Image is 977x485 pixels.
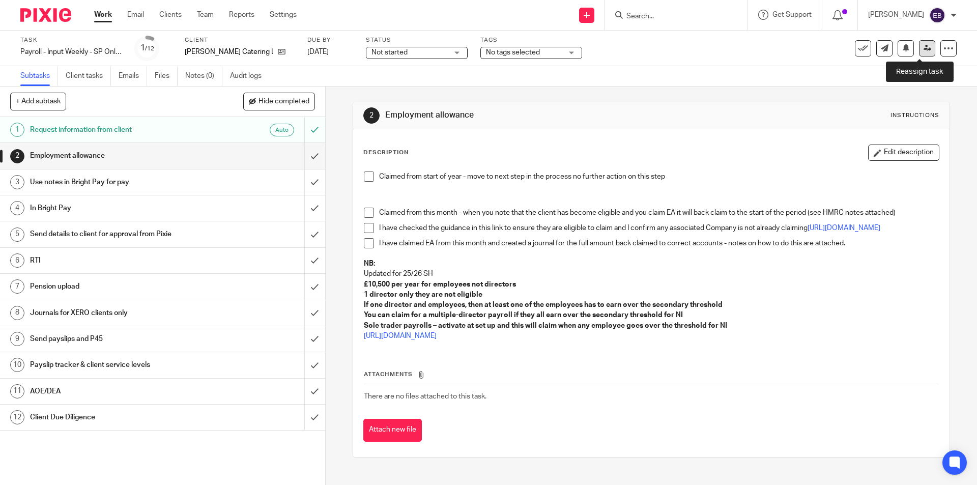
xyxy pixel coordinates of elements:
[20,66,58,86] a: Subtasks
[145,46,154,51] small: /12
[363,419,422,442] button: Attach new file
[30,148,206,163] h1: Employment allowance
[155,66,178,86] a: Files
[890,111,939,120] div: Instructions
[10,201,24,215] div: 4
[159,10,182,20] a: Clients
[364,291,482,298] strong: 1 director only they are not eligible
[10,279,24,294] div: 7
[229,10,254,20] a: Reports
[486,49,540,56] span: No tags selected
[307,36,353,44] label: Due by
[20,47,122,57] div: Payroll - Input Weekly - SP Only #
[185,47,273,57] p: [PERSON_NAME] Catering Ltd
[20,36,122,44] label: Task
[480,36,582,44] label: Tags
[30,226,206,242] h1: Send details to client for approval from Pixie
[185,36,295,44] label: Client
[270,10,297,20] a: Settings
[364,372,413,377] span: Attachments
[364,311,683,319] strong: You can claim for a multiple-director payroll if they all earn over the secondary threshold for NI
[363,149,409,157] p: Description
[10,93,66,110] button: + Add subtask
[30,201,206,216] h1: In Bright Pay
[30,279,206,294] h1: Pension upload
[868,10,924,20] p: [PERSON_NAME]
[30,122,206,137] h1: Request information from client
[243,93,315,110] button: Hide completed
[379,223,938,233] p: I have checked the guidance in this link to ensure they are eligible to claim and I confirm any a...
[366,36,468,44] label: Status
[10,149,24,163] div: 2
[364,332,437,339] a: [URL][DOMAIN_NAME]
[379,238,938,248] p: I have claimed EA from this month and created a journal for the full amount back claimed to corre...
[185,66,222,86] a: Notes (0)
[379,172,938,182] p: Claimed from start of year - move to next step in the process no further action on this step
[230,66,269,86] a: Audit logs
[66,66,111,86] a: Client tasks
[772,11,812,18] span: Get Support
[20,8,71,22] img: Pixie
[364,260,375,267] strong: NB:
[385,110,673,121] h1: Employment allowance
[364,269,938,279] p: Updated for 25/26 SH
[364,301,723,308] strong: If one director and employees, then at least one of the employees has to earn over the secondary ...
[10,332,24,346] div: 9
[10,123,24,137] div: 1
[30,384,206,399] h1: AOE/DEA
[94,10,112,20] a: Work
[364,322,727,329] strong: Sole trader payrolls – activate at set up and this will claim when any employee goes over the thr...
[119,66,147,86] a: Emails
[868,145,939,161] button: Edit description
[127,10,144,20] a: Email
[363,107,380,124] div: 2
[929,7,945,23] img: svg%3E
[270,124,294,136] div: Auto
[808,224,880,232] a: [URL][DOMAIN_NAME]
[379,208,938,218] p: Claimed from this month - when you note that the client has become eligible and you claim EA it w...
[10,410,24,424] div: 12
[30,410,206,425] h1: Client Due Diligence
[307,48,329,55] span: [DATE]
[10,358,24,372] div: 10
[30,357,206,373] h1: Payslip tracker & client service levels
[371,49,408,56] span: Not started
[197,10,214,20] a: Team
[30,175,206,190] h1: Use notes in Bright Pay for pay
[140,42,154,54] div: 1
[30,305,206,321] h1: Journals for XERO clients only
[10,253,24,268] div: 6
[625,12,717,21] input: Search
[10,306,24,320] div: 8
[30,253,206,268] h1: RTI
[10,175,24,189] div: 3
[30,331,206,347] h1: Send payslips and P45
[10,227,24,242] div: 5
[364,393,486,400] span: There are no files attached to this task.
[364,281,516,288] strong: £10,500 per year for employees not directors
[10,384,24,398] div: 11
[258,98,309,106] span: Hide completed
